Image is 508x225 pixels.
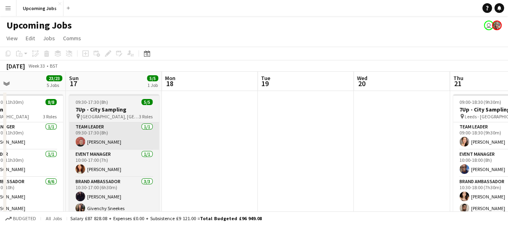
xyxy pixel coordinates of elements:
div: Salary £87 828.08 + Expenses £0.00 + Subsistence £9 121.00 = [70,215,262,221]
span: Total Budgeted £96 949.08 [200,215,262,221]
span: Budgeted [13,216,36,221]
span: Comms [63,35,81,42]
h1: Upcoming Jobs [6,19,72,31]
button: Upcoming Jobs [16,0,63,16]
a: Edit [22,33,38,43]
app-user-avatar: Jade Beasley [492,21,502,30]
span: All jobs [44,215,63,221]
button: Budgeted [4,214,37,223]
span: Edit [26,35,35,42]
a: Jobs [40,33,58,43]
a: Comms [60,33,84,43]
a: View [3,33,21,43]
app-user-avatar: Amy Williamson [484,21,494,30]
span: Jobs [43,35,55,42]
div: BST [50,63,58,69]
span: View [6,35,18,42]
span: Week 33 [27,63,47,69]
div: [DATE] [6,62,25,70]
